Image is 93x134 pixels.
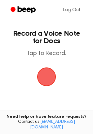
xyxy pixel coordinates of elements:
[11,50,82,58] p: Tap to Record.
[57,2,87,17] a: Log Out
[6,4,41,16] a: Beep
[4,119,89,130] span: Contact us
[37,67,56,86] img: Beep Logo
[30,120,75,130] a: [EMAIL_ADDRESS][DOMAIN_NAME]
[11,30,82,45] h1: Record a Voice Note for Docs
